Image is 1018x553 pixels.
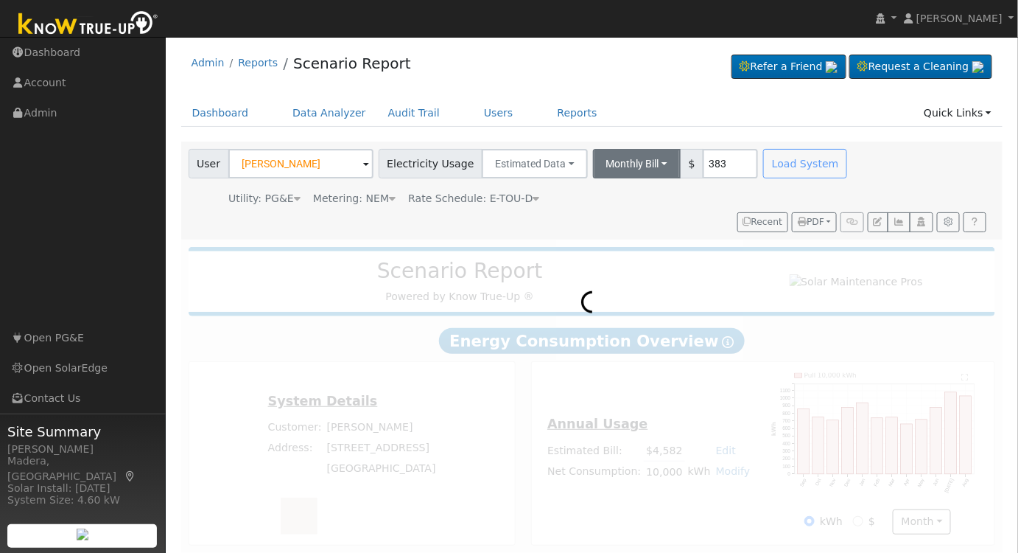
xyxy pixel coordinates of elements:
div: Madera, [GEOGRAPHIC_DATA] [7,453,158,484]
a: Reports [547,100,608,127]
div: Utility: PG&E [228,191,301,206]
button: Edit User [868,212,888,233]
span: Electricity Usage [379,149,482,178]
a: Refer a Friend [731,55,846,80]
button: Recent [737,212,789,233]
a: Quick Links [913,100,1003,127]
button: PDF [792,212,837,233]
input: Select a User [228,149,373,178]
button: Multi-Series Graph [888,212,910,233]
a: Reports [238,57,278,69]
div: [PERSON_NAME] [7,442,158,457]
a: Data Analyzer [281,100,377,127]
div: System Size: 4.60 kW [7,493,158,508]
a: Request a Cleaning [849,55,992,80]
a: Map [124,470,137,482]
div: Metering: NEM [313,191,396,206]
img: retrieve [77,529,88,540]
a: Scenario Report [293,55,411,72]
button: Monthly Bill [593,149,681,178]
button: Settings [937,212,960,233]
a: Dashboard [181,100,260,127]
span: PDF [798,217,824,227]
a: Users [473,100,524,127]
span: User [189,149,229,178]
img: retrieve [972,61,984,73]
button: Login As [910,212,933,233]
span: Site Summary [7,422,158,442]
a: Help Link [963,212,986,233]
span: Alias: None [408,192,539,204]
img: Know True-Up [11,8,166,41]
img: retrieve [826,61,838,73]
div: Solar Install: [DATE] [7,481,158,496]
span: [PERSON_NAME] [916,13,1003,24]
span: $ [680,149,703,178]
button: Estimated Data [482,149,588,178]
a: Admin [192,57,225,69]
a: Audit Trail [377,100,451,127]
